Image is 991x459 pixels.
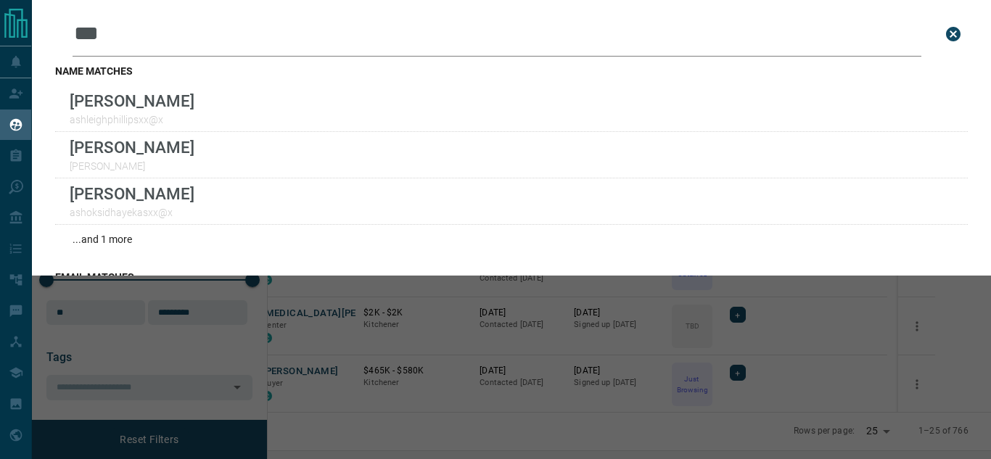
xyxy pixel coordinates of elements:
[55,225,968,254] div: ...and 1 more
[55,271,968,283] h3: email matches
[70,138,194,157] p: [PERSON_NAME]
[939,20,968,49] button: close search bar
[70,160,194,172] p: [PERSON_NAME]
[70,114,194,125] p: ashleighphillipsxx@x
[70,91,194,110] p: [PERSON_NAME]
[70,184,194,203] p: [PERSON_NAME]
[55,65,968,77] h3: name matches
[70,207,194,218] p: ashoksidhayekasxx@x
